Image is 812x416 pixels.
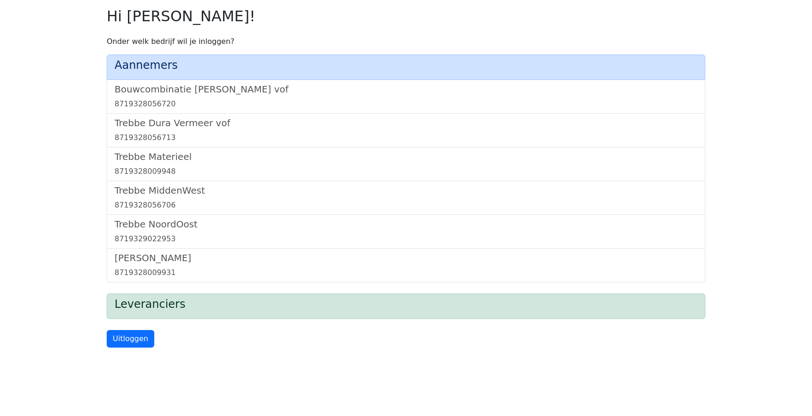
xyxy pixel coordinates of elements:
[115,298,697,311] h4: Leveranciers
[115,117,697,128] h5: Trebbe Dura Vermeer vof
[115,185,697,211] a: Trebbe MiddenWest8719328056706
[115,151,697,177] a: Trebbe Materieel8719328009948
[115,219,697,230] h5: Trebbe NoordOost
[115,185,697,196] h5: Trebbe MiddenWest
[115,132,697,143] div: 8719328056713
[115,151,697,162] h5: Trebbe Materieel
[115,233,697,245] div: 8719329022953
[115,98,697,110] div: 8719328056720
[115,200,697,211] div: 8719328056706
[115,117,697,143] a: Trebbe Dura Vermeer vof8719328056713
[115,252,697,278] a: [PERSON_NAME]8719328009931
[115,219,697,245] a: Trebbe NoordOost8719329022953
[115,84,697,110] a: Bouwcombinatie [PERSON_NAME] vof8719328056720
[115,166,697,177] div: 8719328009948
[107,330,154,348] a: Uitloggen
[107,36,705,47] p: Onder welk bedrijf wil je inloggen?
[115,252,697,263] h5: [PERSON_NAME]
[115,59,697,72] h4: Aannemers
[107,7,705,25] h2: Hi [PERSON_NAME]!
[115,84,697,95] h5: Bouwcombinatie [PERSON_NAME] vof
[115,267,697,278] div: 8719328009931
